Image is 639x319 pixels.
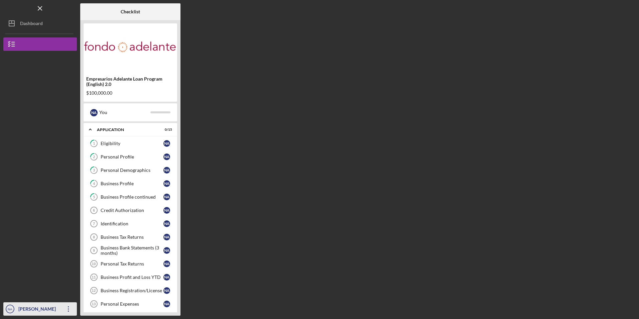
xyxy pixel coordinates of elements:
[101,261,163,267] div: Personal Tax Returns
[93,222,95,226] tspan: 7
[163,234,170,240] div: N A
[87,137,174,150] a: 1EligibilityNA
[101,234,163,240] div: Business Tax Returns
[121,9,140,14] b: Checklist
[17,302,60,317] div: [PERSON_NAME]
[101,154,163,159] div: Personal Profile
[92,275,96,279] tspan: 11
[87,244,174,257] a: 9Business Bank Statements (3 months)NA
[163,220,170,227] div: N A
[93,182,95,186] tspan: 4
[87,297,174,311] a: 13Personal ExpensesNA
[87,257,174,271] a: 10Personal Tax ReturnsNA
[101,181,163,186] div: Business Profile
[86,90,174,96] div: $100,000.00
[87,230,174,244] a: 8Business Tax ReturnsNA
[163,194,170,200] div: N A
[87,271,174,284] a: 11Business Profit and Loss YTDNA
[93,141,95,146] tspan: 1
[101,245,163,256] div: Business Bank Statements (3 months)
[20,17,43,32] div: Dashboard
[93,168,95,173] tspan: 3
[92,302,96,306] tspan: 13
[163,167,170,174] div: N A
[90,109,98,116] div: N A
[101,288,163,293] div: Business Registration/License
[93,195,95,199] tspan: 5
[101,141,163,146] div: Eligibility
[86,76,174,87] div: Empresarios Adelante Loan Program (English) 2.0
[163,140,170,147] div: N A
[160,128,172,132] div: 0 / 15
[92,262,96,266] tspan: 10
[101,301,163,307] div: Personal Expenses
[163,153,170,160] div: N A
[163,287,170,294] div: N A
[3,302,77,316] button: NA[PERSON_NAME]
[3,17,77,30] button: Dashboard
[92,289,96,293] tspan: 12
[101,275,163,280] div: Business Profit and Loss YTD
[87,190,174,204] a: 5Business Profile continuedNA
[87,284,174,297] a: 12Business Registration/LicenseNA
[93,235,95,239] tspan: 8
[101,208,163,213] div: Credit Authorization
[163,274,170,281] div: N A
[163,301,170,307] div: N A
[101,194,163,200] div: Business Profile continued
[93,155,95,159] tspan: 2
[93,208,95,212] tspan: 6
[87,164,174,177] a: 3Personal DemographicsNA
[163,207,170,214] div: N A
[84,27,177,67] img: Product logo
[87,177,174,190] a: 4Business ProfileNA
[87,217,174,230] a: 7IdentificationNA
[99,107,150,118] div: You
[163,247,170,254] div: N A
[93,248,95,252] tspan: 9
[8,307,12,311] text: NA
[163,260,170,267] div: N A
[97,128,155,132] div: Application
[163,180,170,187] div: N A
[101,221,163,226] div: Identification
[87,150,174,164] a: 2Personal ProfileNA
[87,204,174,217] a: 6Credit AuthorizationNA
[101,168,163,173] div: Personal Demographics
